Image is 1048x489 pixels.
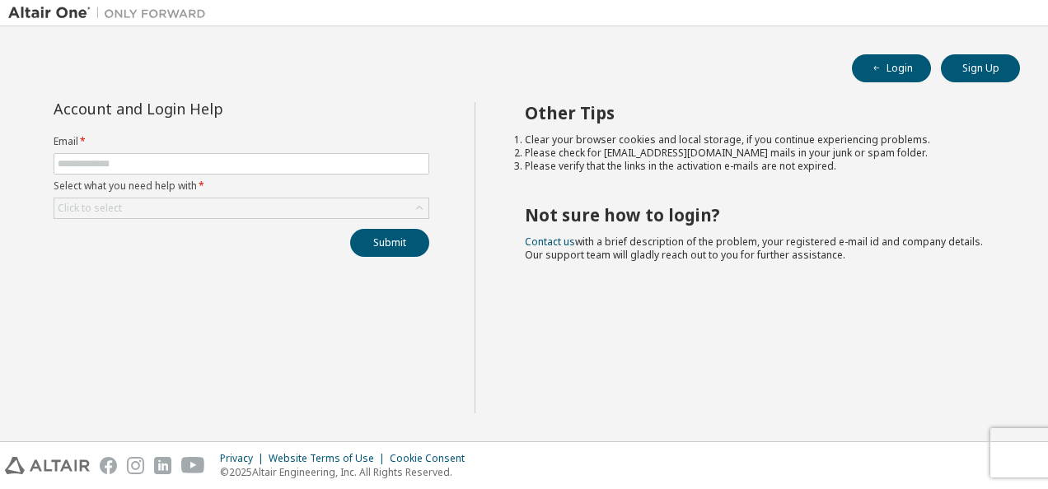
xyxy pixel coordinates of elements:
[390,452,475,465] div: Cookie Consent
[154,457,171,474] img: linkedin.svg
[5,457,90,474] img: altair_logo.svg
[525,160,991,173] li: Please verify that the links in the activation e-mails are not expired.
[220,465,475,479] p: © 2025 Altair Engineering, Inc. All Rights Reserved.
[525,133,991,147] li: Clear your browser cookies and local storage, if you continue experiencing problems.
[941,54,1020,82] button: Sign Up
[127,457,144,474] img: instagram.svg
[525,204,991,226] h2: Not sure how to login?
[852,54,931,82] button: Login
[54,198,428,218] div: Click to select
[54,135,429,148] label: Email
[58,202,122,215] div: Click to select
[54,179,429,193] label: Select what you need help with
[181,457,205,474] img: youtube.svg
[100,457,117,474] img: facebook.svg
[525,235,575,249] a: Contact us
[54,102,354,115] div: Account and Login Help
[350,229,429,257] button: Submit
[8,5,214,21] img: Altair One
[525,102,991,123] h2: Other Tips
[220,452,269,465] div: Privacy
[269,452,390,465] div: Website Terms of Use
[525,235,983,262] span: with a brief description of the problem, your registered e-mail id and company details. Our suppo...
[525,147,991,160] li: Please check for [EMAIL_ADDRESS][DOMAIN_NAME] mails in your junk or spam folder.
